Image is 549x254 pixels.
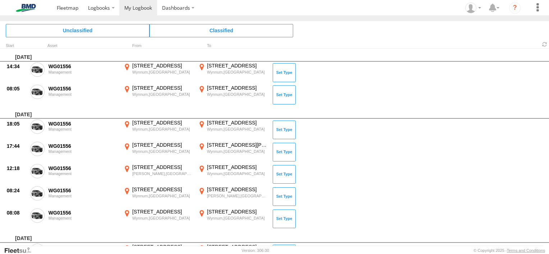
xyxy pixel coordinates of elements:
[122,119,194,140] label: Click to View Event Location
[132,193,193,198] div: Wynnum,[GEOGRAPHIC_DATA]
[132,171,193,176] div: [PERSON_NAME],[GEOGRAPHIC_DATA]
[49,143,118,149] div: WG01556
[122,208,194,229] label: Click to View Event Location
[49,70,118,74] div: Management
[49,245,118,251] div: WG01556
[49,210,118,216] div: WG01556
[49,127,118,131] div: Management
[49,149,118,154] div: Management
[197,62,269,83] label: Click to View Event Location
[49,121,118,127] div: WG01556
[132,92,193,97] div: Wynnum,[GEOGRAPHIC_DATA]
[273,210,296,228] button: Click to Set
[49,165,118,171] div: WG01556
[132,142,193,148] div: [STREET_ADDRESS]
[207,127,268,132] div: Wynnum,[GEOGRAPHIC_DATA]
[122,164,194,185] label: Click to View Event Location
[149,24,293,37] span: Click to view Classified Trips
[207,149,268,154] div: Wynnum,[GEOGRAPHIC_DATA]
[7,143,26,149] div: 17:44
[207,85,268,91] div: [STREET_ADDRESS]
[4,247,37,254] a: Visit our Website
[132,127,193,132] div: Wynnum,[GEOGRAPHIC_DATA]
[122,44,194,48] div: From
[6,24,149,37] span: Click to view Unclassified Trips
[132,208,193,215] div: [STREET_ADDRESS]
[207,171,268,176] div: Wynnum,[GEOGRAPHIC_DATA]
[507,248,545,253] a: Terms and Conditions
[197,44,269,48] div: To
[207,164,268,170] div: [STREET_ADDRESS]
[49,171,118,176] div: Management
[7,165,26,171] div: 12:18
[7,4,45,12] img: bmd-logo.svg
[273,121,296,139] button: Click to Set
[122,85,194,105] label: Click to View Event Location
[273,85,296,104] button: Click to Set
[197,186,269,207] label: Click to View Event Location
[132,164,193,170] div: [STREET_ADDRESS]
[49,85,118,92] div: WG01556
[132,244,193,250] div: [STREET_ADDRESS]
[207,142,268,148] div: [STREET_ADDRESS][PERSON_NAME]
[132,62,193,69] div: [STREET_ADDRESS]
[122,62,194,83] label: Click to View Event Location
[207,244,268,250] div: [STREET_ADDRESS]
[7,121,26,127] div: 18:05
[207,70,268,75] div: Wynnum,[GEOGRAPHIC_DATA]
[463,3,484,13] div: Benjamin McIlroy
[273,187,296,206] button: Click to Set
[49,187,118,194] div: WG01556
[207,62,268,69] div: [STREET_ADDRESS]
[7,85,26,92] div: 08:05
[47,44,119,48] div: Asset
[6,44,27,48] div: Click to Sort
[474,248,545,253] div: © Copyright 2025 -
[207,216,268,221] div: Wynnum,[GEOGRAPHIC_DATA]
[273,143,296,161] button: Click to Set
[207,92,268,97] div: Wynnum,[GEOGRAPHIC_DATA]
[207,119,268,126] div: [STREET_ADDRESS]
[207,193,268,198] div: [PERSON_NAME],[GEOGRAPHIC_DATA]
[49,194,118,198] div: Management
[49,92,118,97] div: Management
[242,248,269,253] div: Version: 306.00
[122,186,194,207] label: Click to View Event Location
[509,2,521,14] i: ?
[7,210,26,216] div: 08:08
[197,208,269,229] label: Click to View Event Location
[207,186,268,193] div: [STREET_ADDRESS]
[7,63,26,70] div: 14:34
[49,63,118,70] div: WG01556
[122,142,194,163] label: Click to View Event Location
[207,208,268,215] div: [STREET_ADDRESS]
[273,165,296,184] button: Click to Set
[132,85,193,91] div: [STREET_ADDRESS]
[132,216,193,221] div: Wynnum,[GEOGRAPHIC_DATA]
[132,70,193,75] div: Wynnum,[GEOGRAPHIC_DATA]
[132,186,193,193] div: [STREET_ADDRESS]
[49,216,118,220] div: Management
[273,63,296,82] button: Click to Set
[197,164,269,185] label: Click to View Event Location
[197,119,269,140] label: Click to View Event Location
[197,85,269,105] label: Click to View Event Location
[7,187,26,194] div: 08:24
[7,245,26,251] div: 14:52
[540,41,549,48] span: Refresh
[132,119,193,126] div: [STREET_ADDRESS]
[197,142,269,163] label: Click to View Event Location
[132,149,193,154] div: Wynnum,[GEOGRAPHIC_DATA]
